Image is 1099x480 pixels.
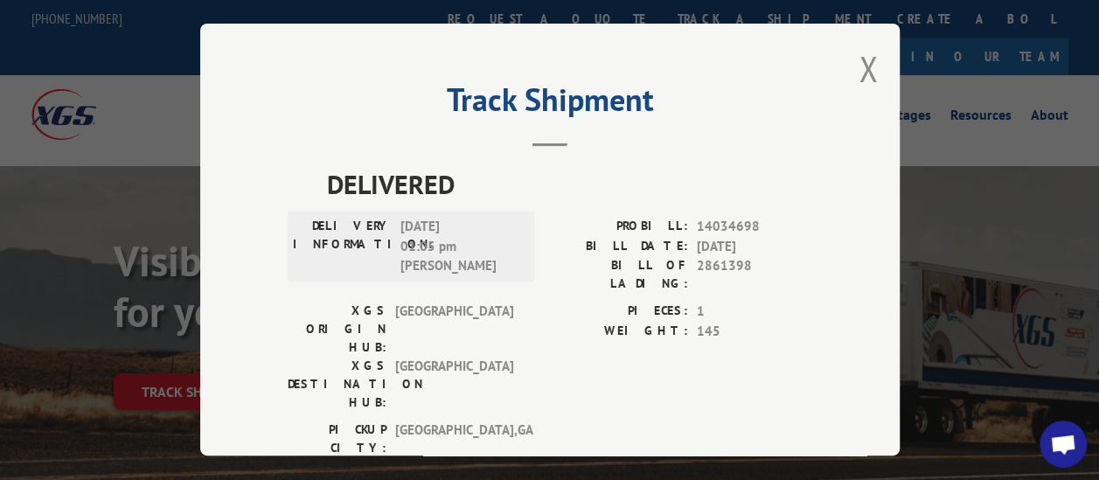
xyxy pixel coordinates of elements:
span: [GEOGRAPHIC_DATA] , GA [395,421,513,458]
button: Close modal [859,45,878,92]
label: BILL DATE: [550,237,688,257]
span: [DATE] 01:05 pm [PERSON_NAME] [400,218,518,277]
span: DELIVERED [327,165,812,205]
h2: Track Shipment [288,87,812,121]
div: Open chat [1040,421,1087,468]
span: [GEOGRAPHIC_DATA] [395,303,513,358]
span: 145 [697,322,812,342]
label: PROBILL: [550,218,688,238]
span: [GEOGRAPHIC_DATA] [395,358,513,413]
label: WEIGHT: [550,322,688,342]
span: 2861398 [697,257,812,294]
label: PICKUP CITY: [288,421,386,458]
label: XGS ORIGIN HUB: [288,303,386,358]
span: [DATE] [697,237,812,257]
label: BILL OF LADING: [550,257,688,294]
label: DELIVERY INFORMATION: [293,218,392,277]
label: PIECES: [550,303,688,323]
span: 14034698 [697,218,812,238]
span: 1 [697,303,812,323]
label: XGS DESTINATION HUB: [288,358,386,413]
